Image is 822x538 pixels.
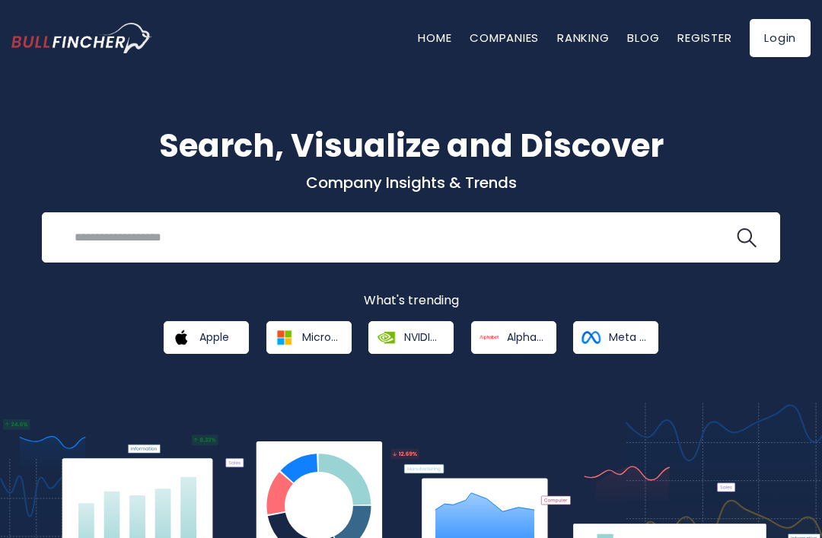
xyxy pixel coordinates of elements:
[471,321,556,354] a: Alphabet
[11,293,811,309] p: What's trending
[11,173,811,193] p: Company Insights & Trends
[164,321,249,354] a: Apple
[11,23,175,53] a: Go to homepage
[507,330,546,344] span: Alphabet
[677,30,731,46] a: Register
[368,321,454,354] a: NVIDIA Corporation
[609,330,648,344] span: Meta Platforms
[470,30,539,46] a: Companies
[199,330,229,344] span: Apple
[404,330,443,344] span: NVIDIA Corporation
[737,228,757,248] img: search icon
[11,122,811,170] h1: Search, Visualize and Discover
[266,321,352,354] a: Microsoft Corporation
[627,30,659,46] a: Blog
[750,19,811,57] a: Login
[573,321,658,354] a: Meta Platforms
[302,330,341,344] span: Microsoft Corporation
[557,30,609,46] a: Ranking
[418,30,451,46] a: Home
[11,23,152,53] img: bullfincher logo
